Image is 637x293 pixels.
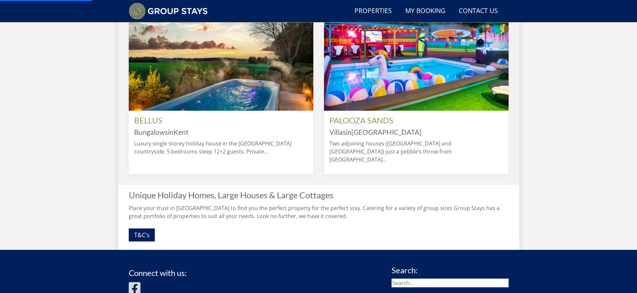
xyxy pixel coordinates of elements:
a: 4★ [129,3,313,111]
a: Kent [174,128,189,136]
a: T&C's [129,228,155,241]
a: Villas [329,128,346,136]
img: Palooza-sands-cornwall-group-accommodation-by-the-sea-sleeps-24.original.JPG [324,3,509,111]
p: Luxury single storey holiday house in the [GEOGRAPHIC_DATA] countryside. 5 bedrooms sleep 12+2 gu... [134,139,308,156]
a: [GEOGRAPHIC_DATA] [351,128,421,136]
h4: in [134,128,308,136]
h3: Connect with us: [129,269,187,277]
input: Search... [392,279,509,287]
h3: Search: [392,266,509,275]
p: Two adjoining houses ([GEOGRAPHIC_DATA] and [GEOGRAPHIC_DATA]) just a pebble’s throw from [GEOGRA... [329,139,503,164]
a: Properties [352,4,395,19]
a: PALOOZA SANDS [329,115,393,125]
a: BELLUS [134,115,163,125]
img: Group Stays [129,3,208,19]
h4: in [329,128,503,136]
a: Bungalows [134,128,168,136]
a: Contact Us [456,4,501,19]
img: Bellus-kent-large-group-holiday-home-sleeps-13.original.jpg [129,3,313,111]
p: Place your trust in [GEOGRAPHIC_DATA] to find you the perfect property for the perfect stay. Cate... [129,204,509,220]
a: My Booking [403,4,448,19]
h2: Unique Holiday Homes, Large Houses & Large Cottages [129,190,509,200]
